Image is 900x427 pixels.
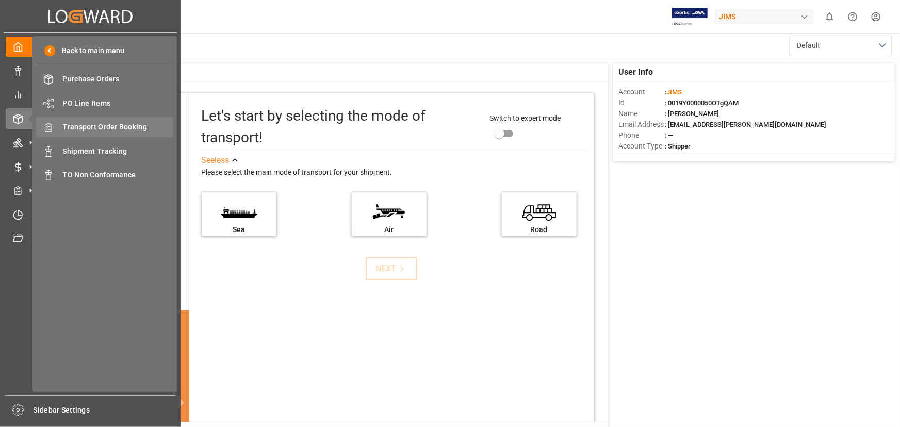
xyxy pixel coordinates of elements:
button: show 0 new notifications [818,5,841,28]
a: Purchase Orders [36,69,173,89]
div: See less [202,154,230,167]
div: Please select the main mode of transport for your shipment. [202,167,587,179]
span: Id [618,97,665,108]
span: Account Type [618,141,665,152]
a: My Reports [6,85,175,105]
a: Transport Order Booking [36,117,173,137]
button: NEXT [366,257,417,280]
span: : Shipper [665,142,691,150]
span: Purchase Orders [63,74,174,85]
span: Phone [618,130,665,141]
span: Name [618,108,665,119]
div: NEXT [376,262,407,275]
span: Back to main menu [55,45,125,56]
a: Document Management [6,228,175,249]
span: Default [797,40,820,51]
span: Shipment Tracking [63,146,174,157]
span: Switch to expert mode [489,114,561,122]
a: Data Management [6,60,175,80]
div: Sea [207,224,271,235]
span: : — [665,132,673,139]
button: open menu [789,36,892,55]
img: Exertis%20JAM%20-%20Email%20Logo.jpg_1722504956.jpg [672,8,708,26]
span: Sidebar Settings [34,405,176,416]
span: TO Non Conformance [63,170,174,180]
span: : [PERSON_NAME] [665,110,719,118]
a: TO Non Conformance [36,165,173,185]
span: : [EMAIL_ADDRESS][PERSON_NAME][DOMAIN_NAME] [665,121,826,128]
span: : [665,88,682,96]
button: JIMS [715,7,818,26]
a: Shipment Tracking [36,141,173,161]
a: My Cockpit [6,37,175,57]
div: JIMS [715,9,814,24]
span: Account [618,87,665,97]
span: User Info [618,66,653,78]
div: Road [507,224,571,235]
a: PO Line Items [36,93,173,113]
span: JIMS [666,88,682,96]
span: : 0019Y0000050OTgQAM [665,99,739,107]
a: Timeslot Management V2 [6,204,175,224]
span: Email Address [618,119,665,130]
div: Air [357,224,421,235]
div: Let's start by selecting the mode of transport! [202,105,480,149]
span: PO Line Items [63,98,174,109]
button: Help Center [841,5,864,28]
span: Transport Order Booking [63,122,174,133]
